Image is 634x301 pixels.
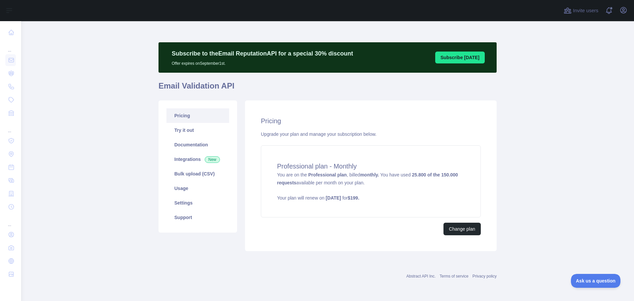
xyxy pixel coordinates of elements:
[440,274,468,279] a: Terms of service
[406,274,436,279] a: Abstract API Inc.
[473,274,497,279] a: Privacy policy
[166,196,229,210] a: Settings
[172,49,353,58] p: Subscribe to the Email Reputation API for a special 30 % discount
[172,58,353,66] p: Offer expires on September 1st.
[573,7,598,15] span: Invite users
[261,131,481,137] div: Upgrade your plan and manage your subscription below.
[562,5,600,16] button: Invite users
[326,195,341,201] strong: [DATE]
[166,181,229,196] a: Usage
[435,52,485,63] button: Subscribe [DATE]
[261,116,481,126] h2: Pricing
[166,167,229,181] a: Bulk upload (CSV)
[166,108,229,123] a: Pricing
[5,120,16,133] div: ...
[5,40,16,53] div: ...
[348,195,359,201] strong: $ 199 .
[158,81,497,96] h1: Email Validation API
[277,195,465,201] p: Your plan will renew on for
[166,210,229,225] a: Support
[5,214,16,227] div: ...
[277,162,465,171] h4: Professional plan - Monthly
[277,172,458,185] strong: 25.800 of the 150.000 requests
[277,172,465,201] span: You are on the , billed You have used available per month on your plan.
[443,223,481,235] button: Change plan
[166,152,229,167] a: Integrations New
[205,156,220,163] span: New
[166,123,229,137] a: Try it out
[308,172,347,177] strong: Professional plan
[166,137,229,152] a: Documentation
[571,274,621,288] iframe: Toggle Customer Support
[360,172,379,177] strong: monthly.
